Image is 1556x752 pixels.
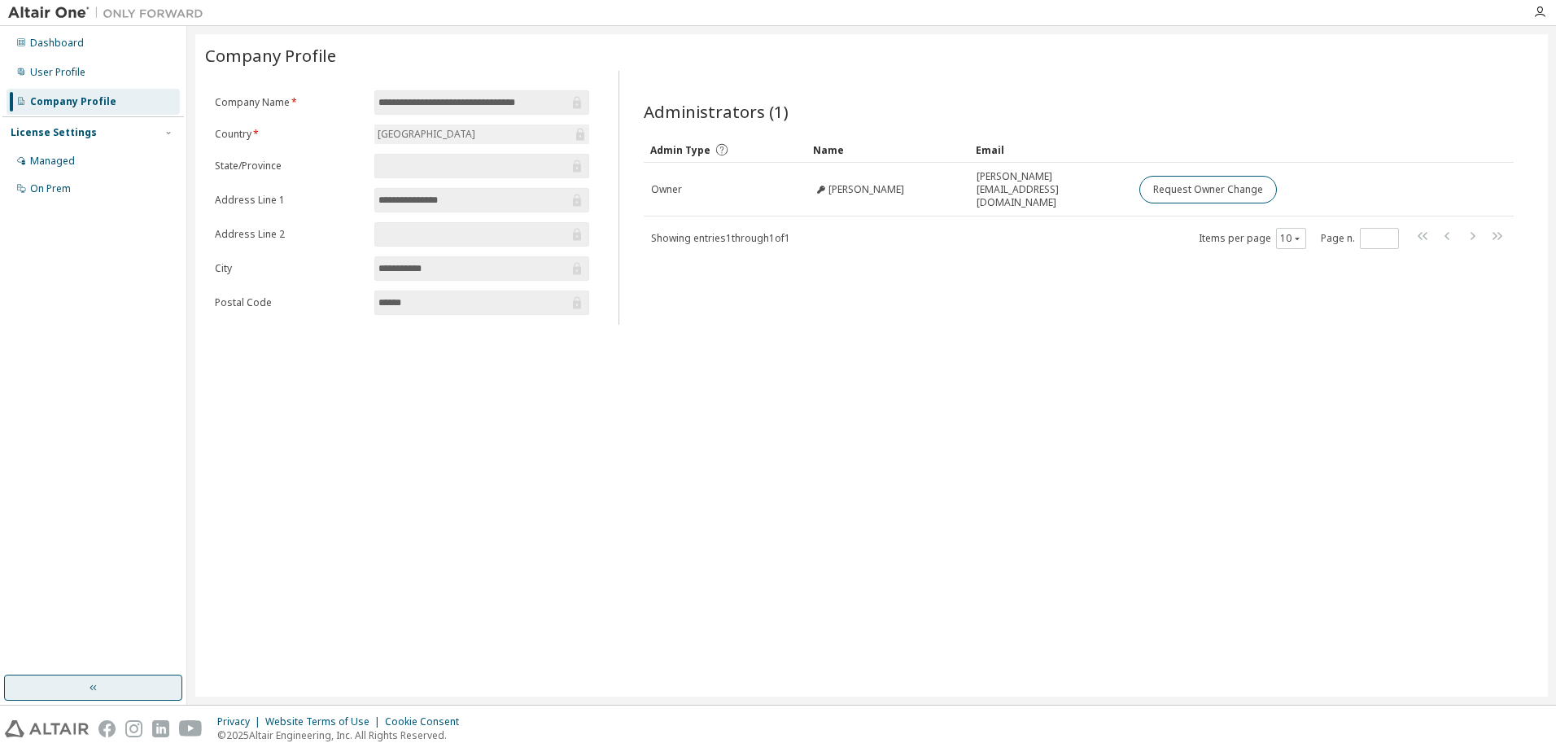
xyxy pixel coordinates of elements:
[217,728,469,742] p: © 2025 Altair Engineering, Inc. All Rights Reserved.
[30,155,75,168] div: Managed
[375,125,478,143] div: [GEOGRAPHIC_DATA]
[828,183,904,196] span: [PERSON_NAME]
[125,720,142,737] img: instagram.svg
[215,194,365,207] label: Address Line 1
[217,715,265,728] div: Privacy
[179,720,203,737] img: youtube.svg
[30,37,84,50] div: Dashboard
[30,95,116,108] div: Company Profile
[205,44,336,67] span: Company Profile
[30,182,71,195] div: On Prem
[813,137,963,163] div: Name
[215,160,365,173] label: State/Province
[215,96,365,109] label: Company Name
[976,137,1125,163] div: Email
[1321,228,1399,249] span: Page n.
[30,66,85,79] div: User Profile
[265,715,385,728] div: Website Terms of Use
[11,126,97,139] div: License Settings
[374,125,589,144] div: [GEOGRAPHIC_DATA]
[651,231,790,245] span: Showing entries 1 through 1 of 1
[215,296,365,309] label: Postal Code
[644,100,789,123] span: Administrators (1)
[8,5,212,21] img: Altair One
[5,720,89,737] img: altair_logo.svg
[215,228,365,241] label: Address Line 2
[98,720,116,737] img: facebook.svg
[215,128,365,141] label: Country
[1199,228,1306,249] span: Items per page
[215,262,365,275] label: City
[977,170,1125,209] span: [PERSON_NAME][EMAIL_ADDRESS][DOMAIN_NAME]
[1280,232,1302,245] button: 10
[1139,176,1277,203] button: Request Owner Change
[650,143,710,157] span: Admin Type
[385,715,469,728] div: Cookie Consent
[651,183,682,196] span: Owner
[152,720,169,737] img: linkedin.svg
